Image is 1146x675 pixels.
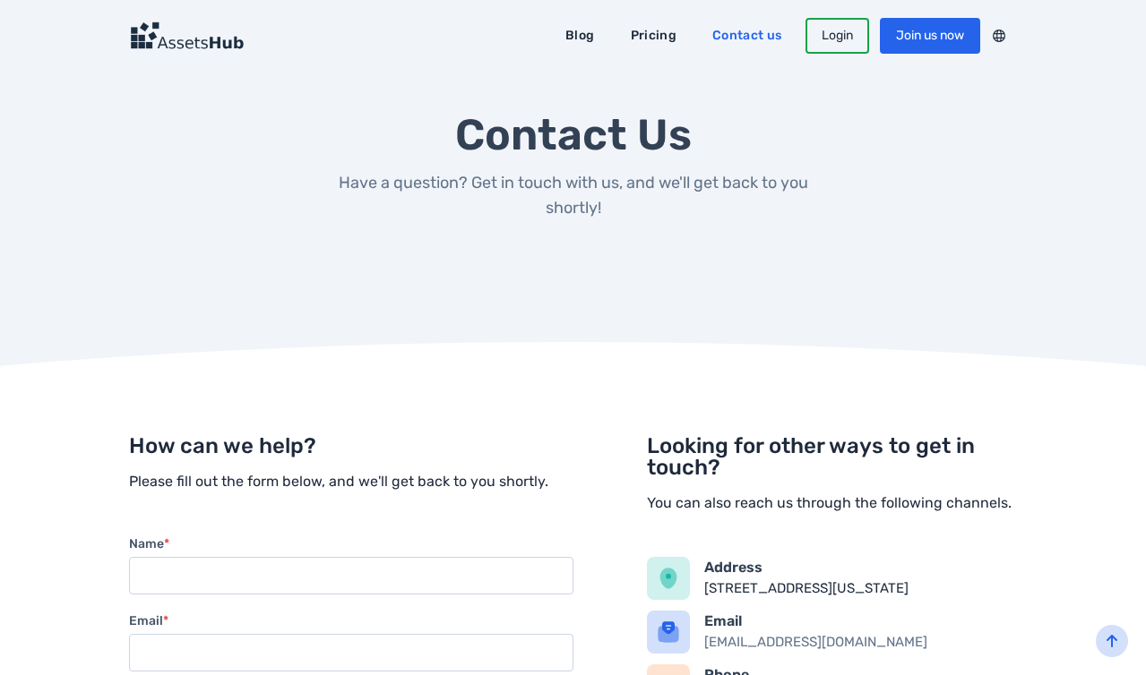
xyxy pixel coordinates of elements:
a: Pricing [618,21,689,50]
p: You can also reach us through the following channels. [647,492,1017,514]
h5: Email [704,611,1017,632]
a: [EMAIL_ADDRESS][DOMAIN_NAME] [704,634,927,650]
a: Blog [553,21,607,50]
a: Login [806,18,869,54]
h2: How can we help? [129,435,573,457]
p: Please fill out the form below, and we'll get back to you shortly. [129,471,573,492]
div: [STREET_ADDRESS][US_STATE] [704,578,1017,599]
img: Logo Dark [129,21,244,50]
label: Email [129,612,573,630]
p: Have a question? Get in touch with us, and we'll get back to you shortly! [314,170,832,220]
h5: Address [704,557,1017,578]
a: Join us now [880,18,980,54]
a: Contact us [700,21,795,50]
h1: Contact Us [314,100,832,170]
button: back-to-top [1096,625,1128,657]
h2: Looking for other ways to get in touch? [647,435,1017,478]
label: Name [129,535,573,553]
